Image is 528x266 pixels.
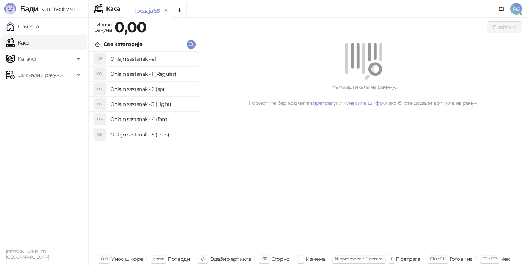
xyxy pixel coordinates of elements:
h4: Onlajn sastanak - 3 (Light) [110,98,193,110]
h4: Onlajn sastanak - e1 [110,53,193,65]
a: Документација [496,3,507,15]
button: remove [161,7,171,14]
button: Add tab [172,3,187,18]
h4: Onlajn sastanak - 2 (sp) [110,83,193,95]
div: Продаја 58 [132,7,160,15]
div: OS- [94,113,106,125]
div: OS- [94,129,106,141]
a: претрагу [313,100,336,106]
span: ⌫ [261,256,267,262]
a: Почетна [6,19,39,34]
div: Све категорије [104,40,142,48]
div: Чек [501,254,510,264]
span: 3.11.0-b80b730 [38,6,74,13]
div: Унос шифре [111,254,143,264]
div: Одабир артикла [210,254,251,264]
span: F11 / F17 [482,256,497,262]
span: + [300,256,302,262]
a: унесите шифру [346,100,386,106]
div: Претрага [396,254,420,264]
button: Плаћање [487,21,522,33]
div: OS- [94,83,106,95]
h4: Onlajn sastanak - 4 (fam) [110,113,193,125]
div: Готовина [450,254,472,264]
div: grid [89,52,199,252]
span: Каталог [18,52,38,66]
div: OS- [94,98,106,110]
div: Потврди [168,254,190,264]
span: 0-9 [101,256,108,262]
div: Сторно [271,254,290,264]
h4: Onlajn sastanak - 5 (mes) [110,129,193,141]
span: AG [510,3,522,15]
span: ⌘ command / ⌃ control [335,256,384,262]
span: F10 / F16 [430,256,446,262]
h4: Onlajn sastanak - 1 (Regular) [110,68,193,80]
span: Фискални рачуни [18,68,63,82]
span: Бади [20,4,38,13]
div: Каса [106,6,120,12]
span: enter [153,256,164,262]
span: ↑/↓ [200,256,206,262]
small: [PERSON_NAME] PR [GEOGRAPHIC_DATA] [6,249,49,260]
div: Измена [305,254,325,264]
strong: 0,00 [115,18,146,36]
a: Каса [6,35,29,50]
div: OS [94,53,106,65]
img: Logo [4,3,16,15]
div: OS- [94,68,106,80]
span: f [391,256,392,262]
div: Износ рачуна [93,20,113,35]
div: Нема артикала на рачуну. Користите бар код читач, или како бисте додали артикле на рачун. [208,83,519,107]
